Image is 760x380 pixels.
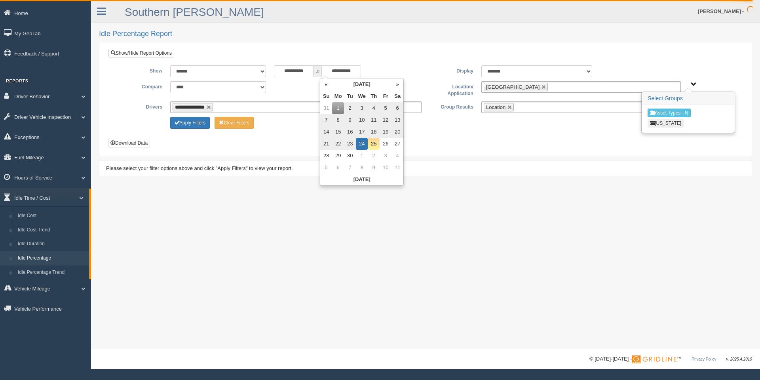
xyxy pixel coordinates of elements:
[368,150,380,162] td: 2
[356,114,368,126] td: 10
[332,90,344,102] th: Mo
[344,114,356,126] td: 9
[108,139,150,147] button: Download Data
[356,102,368,114] td: 3
[391,90,403,102] th: Sa
[426,65,477,75] label: Display
[368,162,380,174] td: 9
[170,117,210,129] button: Change Filter Options
[320,102,332,114] td: 31
[648,109,690,117] button: Asset Types - N
[632,355,676,363] img: Gridline
[215,117,254,129] button: Change Filter Options
[320,138,332,150] td: 21
[368,114,380,126] td: 11
[426,81,477,97] label: Location/ Application
[380,102,391,114] td: 5
[356,90,368,102] th: We
[391,162,403,174] td: 11
[692,357,716,361] a: Privacy Policy
[14,209,89,223] a: Idle Cost
[356,126,368,138] td: 17
[14,251,89,265] a: Idle Percentage
[99,30,752,38] h2: Idle Percentage Report
[332,102,344,114] td: 1
[344,150,356,162] td: 30
[380,114,391,126] td: 12
[344,162,356,174] td: 7
[589,355,752,363] div: © [DATE]-[DATE] - ™
[368,90,380,102] th: Th
[332,126,344,138] td: 15
[648,119,684,128] button: [US_STATE]
[332,138,344,150] td: 22
[320,174,403,185] th: [DATE]
[391,150,403,162] td: 4
[426,101,477,111] label: Group Results
[14,223,89,237] a: Idle Cost Trend
[320,78,332,90] th: «
[368,102,380,114] td: 4
[320,126,332,138] td: 14
[391,78,403,90] th: »
[320,150,332,162] td: 28
[332,150,344,162] td: 29
[108,49,174,57] a: Show/Hide Report Options
[344,102,356,114] td: 2
[320,114,332,126] td: 7
[14,265,89,280] a: Idle Percentage Trend
[14,237,89,251] a: Idle Duration
[332,78,391,90] th: [DATE]
[344,126,356,138] td: 16
[356,162,368,174] td: 8
[391,138,403,150] td: 27
[320,162,332,174] td: 5
[391,102,403,114] td: 6
[356,138,368,150] td: 24
[125,6,264,18] a: Southern [PERSON_NAME]
[391,126,403,138] td: 20
[344,90,356,102] th: Tu
[391,114,403,126] td: 13
[114,81,166,91] label: Compare
[114,101,166,111] label: Drivers
[486,104,505,110] span: Location
[380,138,391,150] td: 26
[332,162,344,174] td: 6
[368,126,380,138] td: 18
[368,138,380,150] td: 25
[320,90,332,102] th: Su
[486,84,540,90] span: [GEOGRAPHIC_DATA]
[380,150,391,162] td: 3
[114,65,166,75] label: Show
[106,165,293,171] span: Please select your filter options above and click "Apply Filters" to view your report.
[313,65,321,77] span: to
[332,114,344,126] td: 8
[344,138,356,150] td: 23
[642,92,734,105] h3: Select Groups
[356,150,368,162] td: 1
[380,162,391,174] td: 10
[726,357,752,361] span: v. 2025.4.2019
[380,90,391,102] th: Fr
[380,126,391,138] td: 19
